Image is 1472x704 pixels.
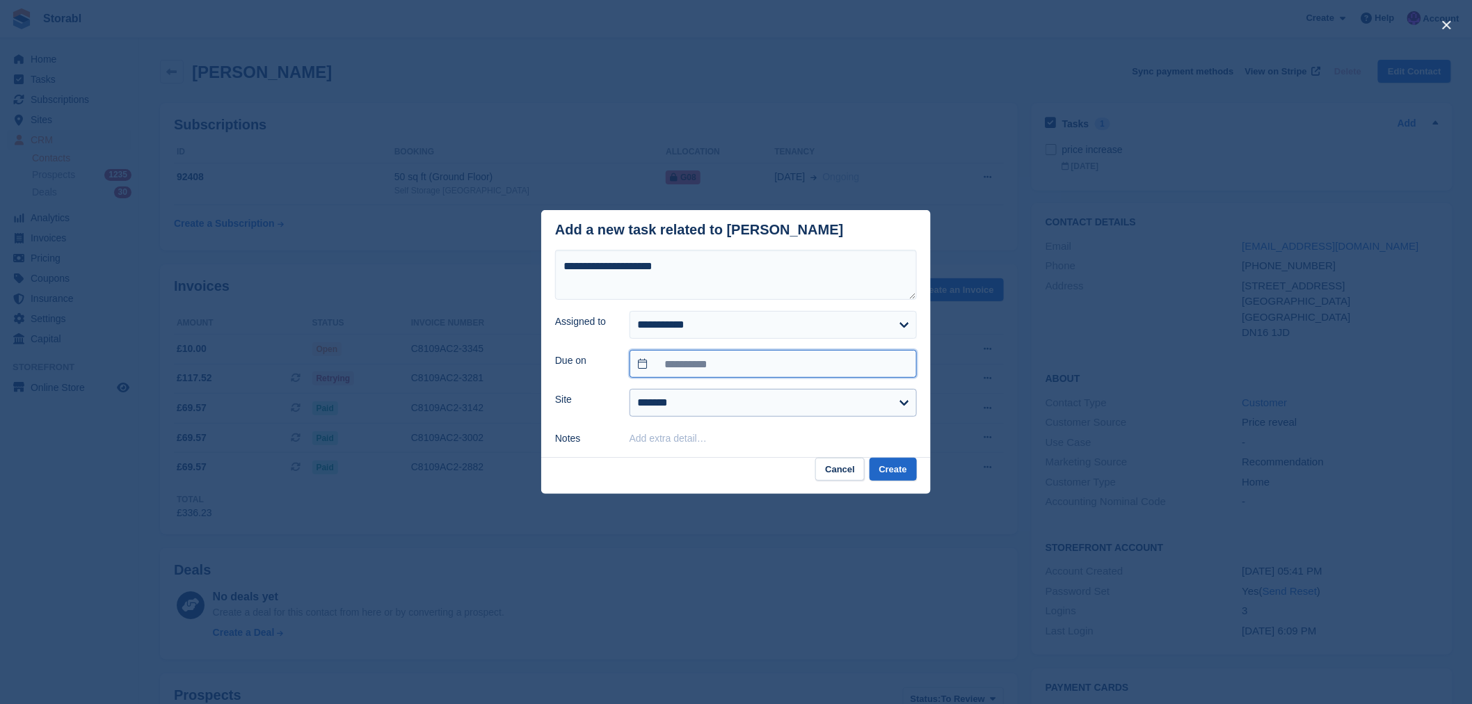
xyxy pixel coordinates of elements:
[555,314,613,329] label: Assigned to
[1436,14,1458,36] button: close
[870,458,917,481] button: Create
[555,353,613,368] label: Due on
[555,222,844,238] div: Add a new task related to [PERSON_NAME]
[555,392,613,407] label: Site
[630,433,707,444] button: Add extra detail…
[815,458,865,481] button: Cancel
[555,431,613,446] label: Notes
